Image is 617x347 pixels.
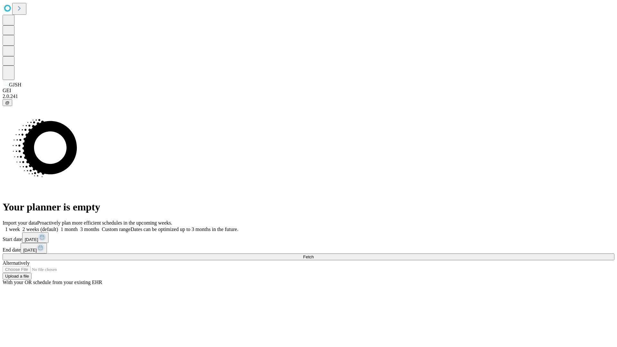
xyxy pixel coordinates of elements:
button: [DATE] [21,243,47,254]
span: 1 week [5,227,20,232]
span: @ [5,100,10,105]
span: Custom range [102,227,130,232]
div: End date [3,243,614,254]
button: [DATE] [22,232,49,243]
span: 2 weeks (default) [22,227,58,232]
div: GEI [3,88,614,93]
div: Start date [3,232,614,243]
span: With your OR schedule from your existing EHR [3,280,102,285]
span: [DATE] [23,248,37,253]
button: Fetch [3,254,614,260]
span: Alternatively [3,260,30,266]
span: [DATE] [25,237,38,242]
span: Fetch [303,254,314,259]
span: Dates can be optimized up to 3 months in the future. [130,227,238,232]
span: Proactively plan more efficient schedules in the upcoming weeks. [37,220,172,226]
span: 3 months [80,227,99,232]
div: 2.0.241 [3,93,614,99]
button: @ [3,99,12,106]
span: GJSH [9,82,21,87]
span: 1 month [61,227,78,232]
span: Import your data [3,220,37,226]
button: Upload a file [3,273,31,280]
h1: Your planner is empty [3,201,614,213]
